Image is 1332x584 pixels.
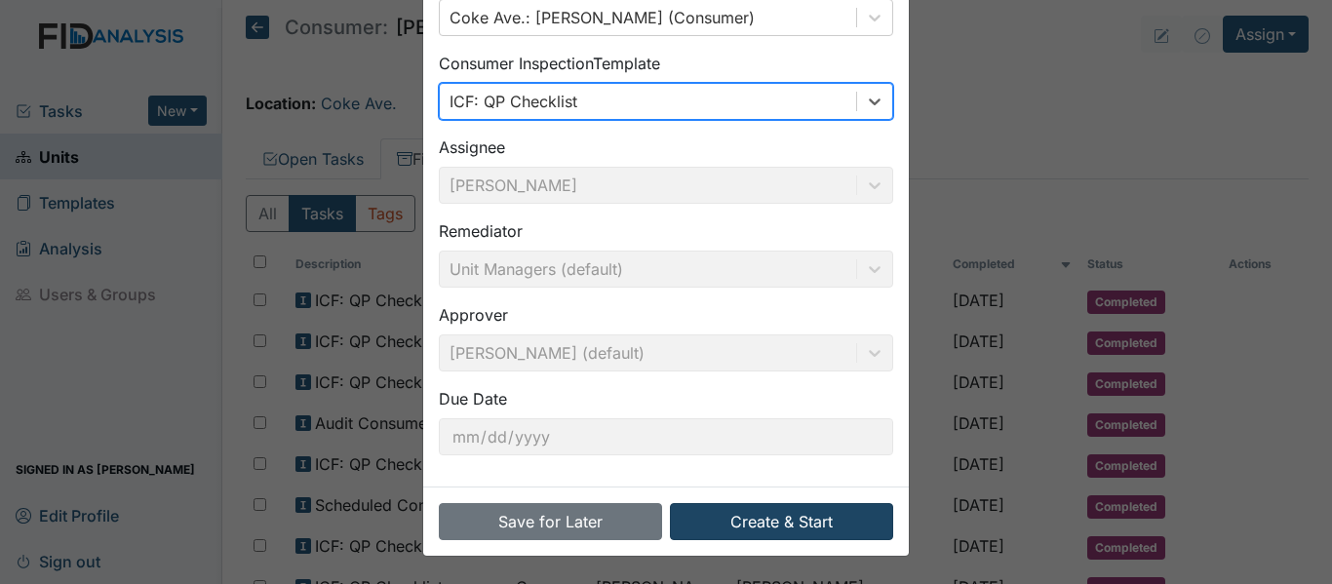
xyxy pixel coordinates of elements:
label: Consumer Inspection Template [439,52,660,75]
label: Approver [439,303,508,327]
button: Create & Start [670,503,893,540]
div: ICF: QP Checklist [450,90,577,113]
label: Due Date [439,387,507,410]
div: Coke Ave.: [PERSON_NAME] (Consumer) [450,6,755,29]
label: Assignee [439,136,505,159]
label: Remediator [439,219,523,243]
button: Save for Later [439,503,662,540]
